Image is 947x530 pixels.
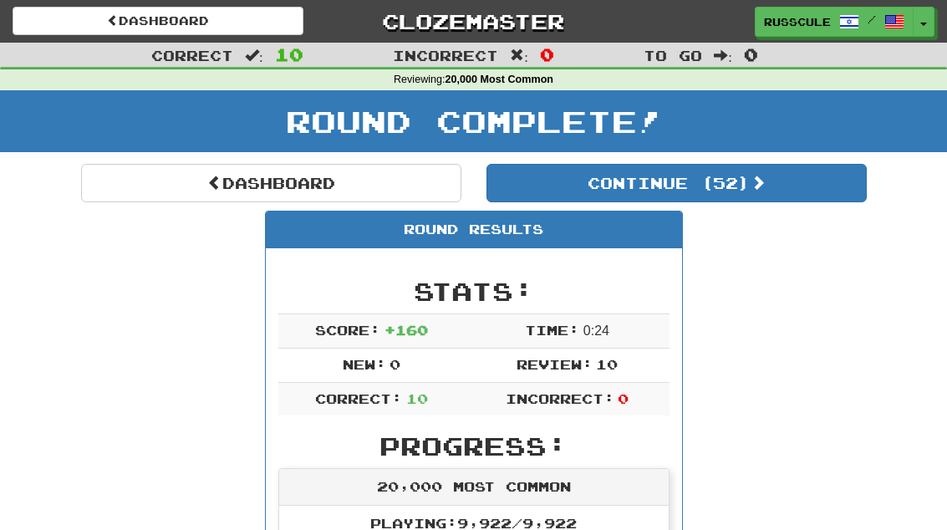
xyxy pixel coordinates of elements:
span: Score: [315,322,380,338]
span: / [868,13,876,25]
h1: Round Complete! [6,104,941,138]
a: Dashboard [81,164,461,202]
span: : [510,48,528,63]
span: Correct: [315,390,402,406]
span: 0 [540,44,554,64]
span: 10 [406,390,428,406]
a: Clozemaster [328,7,619,36]
span: Review: [517,356,593,372]
a: russcule / [755,7,914,37]
span: 10 [596,356,618,372]
span: 0 : 24 [583,324,609,338]
span: + 160 [384,322,428,338]
span: Incorrect: [506,390,614,406]
span: Correct [151,47,233,64]
span: New: [343,356,386,372]
strong: 20,000 Most Common [445,74,553,85]
a: Dashboard [13,7,303,35]
h2: Stats: [278,278,670,305]
span: Incorrect [393,47,498,64]
span: : [714,48,732,63]
span: 0 [744,44,758,64]
span: 0 [618,390,629,406]
div: Round Results [266,211,682,248]
span: : [245,48,263,63]
span: 10 [275,44,303,64]
span: To go [644,47,702,64]
span: 0 [389,356,400,372]
span: russcule [764,14,831,29]
h2: Progress: [278,432,670,460]
div: 20,000 Most Common [279,469,669,506]
span: Time: [525,322,579,338]
button: Continue (52) [486,164,867,202]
